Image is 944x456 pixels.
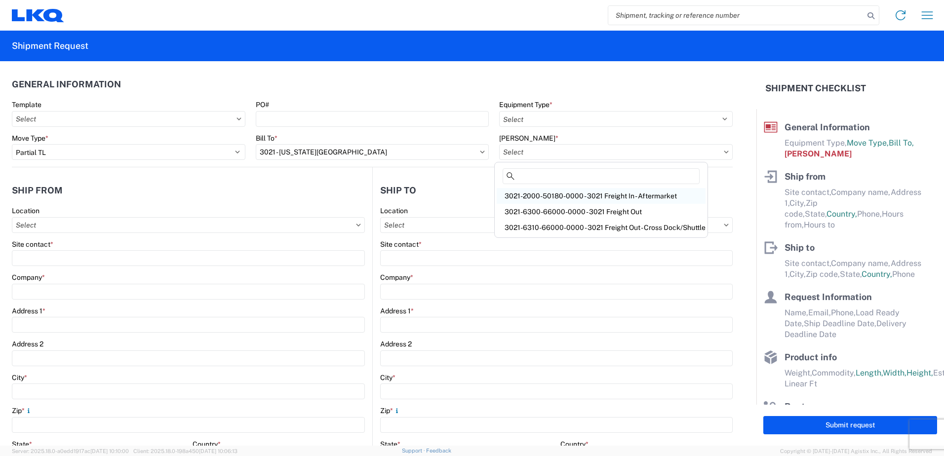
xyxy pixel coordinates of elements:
[780,447,932,456] span: Copyright © [DATE]-[DATE] Agistix Inc., All Rights Reserved
[380,206,408,215] label: Location
[763,416,937,434] button: Submit request
[560,440,589,449] label: Country
[12,217,365,233] input: Select
[785,368,812,378] span: Weight,
[789,269,806,279] span: City,
[12,340,43,348] label: Address 2
[199,448,237,454] span: [DATE] 10:06:13
[785,259,831,268] span: Site contact,
[785,242,815,253] span: Ship to
[499,144,733,160] input: Select
[380,186,416,195] h2: Ship to
[426,448,451,454] a: Feedback
[133,448,237,454] span: Client: 2025.18.0-198a450
[785,138,847,148] span: Equipment Type,
[608,6,864,25] input: Shipment, tracking or reference number
[785,171,826,182] span: Ship from
[380,240,422,249] label: Site contact
[789,198,806,208] span: City,
[497,204,706,220] div: 3021-6300-66000-0000 - 3021 Freight Out
[808,308,831,317] span: Email,
[785,292,872,302] span: Request Information
[12,273,45,282] label: Company
[256,134,277,143] label: Bill To
[12,306,45,315] label: Address 1
[497,220,706,235] div: 3021-6310-66000-0000 - 3021 Freight Out - Cross Dock/Shuttle
[805,209,826,219] span: State,
[889,138,914,148] span: Bill To,
[499,134,558,143] label: [PERSON_NAME]
[12,134,48,143] label: Move Type
[12,240,53,249] label: Site contact
[193,440,221,449] label: Country
[12,406,33,415] label: Zip
[380,340,412,348] label: Address 2
[12,448,129,454] span: Server: 2025.18.0-a0edd1917ac
[831,188,891,197] span: Company name,
[380,440,400,449] label: State
[804,220,835,229] span: Hours to
[402,448,427,454] a: Support
[380,406,401,415] label: Zip
[831,259,891,268] span: Company name,
[499,100,552,109] label: Equipment Type
[892,269,915,279] span: Phone
[856,368,883,378] span: Length,
[785,149,852,158] span: [PERSON_NAME]
[380,217,733,233] input: Select
[806,269,840,279] span: Zip code,
[840,269,862,279] span: State,
[256,144,489,160] input: Select
[785,122,870,132] span: General Information
[12,40,88,52] h2: Shipment Request
[765,82,866,94] h2: Shipment Checklist
[90,448,129,454] span: [DATE] 10:10:00
[906,368,933,378] span: Height,
[12,111,245,127] input: Select
[12,100,41,109] label: Template
[862,269,892,279] span: Country,
[785,308,808,317] span: Name,
[380,373,395,382] label: City
[380,306,414,315] label: Address 1
[12,79,121,89] h2: General Information
[380,273,413,282] label: Company
[812,368,856,378] span: Commodity,
[12,186,63,195] h2: Ship from
[804,319,876,328] span: Ship Deadline Date,
[497,188,706,204] div: 3021-2000-50180-0000 - 3021 Freight In - Aftermarket
[883,368,906,378] span: Width,
[256,100,269,109] label: PO#
[12,440,32,449] label: State
[826,209,857,219] span: Country,
[831,308,856,317] span: Phone,
[12,206,39,215] label: Location
[12,373,27,382] label: City
[785,401,810,412] span: Route
[785,188,831,197] span: Site contact,
[785,352,837,362] span: Product info
[847,138,889,148] span: Move Type,
[857,209,882,219] span: Phone,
